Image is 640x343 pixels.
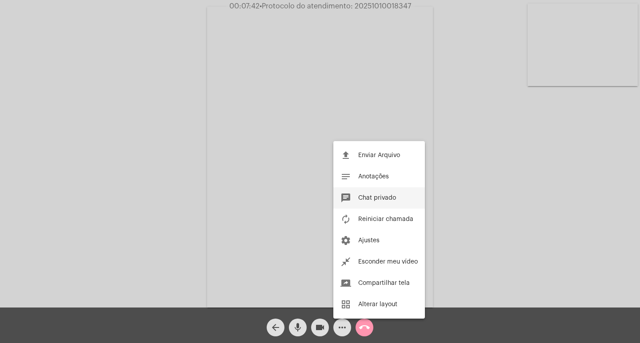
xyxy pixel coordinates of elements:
[358,280,410,286] span: Compartilhar tela
[358,173,389,180] span: Anotações
[340,256,351,267] mat-icon: close_fullscreen
[340,150,351,161] mat-icon: file_upload
[340,235,351,246] mat-icon: settings
[340,214,351,225] mat-icon: autorenew
[358,259,418,265] span: Esconder meu vídeo
[358,195,396,201] span: Chat privado
[358,216,413,222] span: Reiniciar chamada
[340,193,351,203] mat-icon: chat
[340,278,351,288] mat-icon: screen_share
[340,171,351,182] mat-icon: notes
[358,237,380,244] span: Ajustes
[358,152,400,158] span: Enviar Arquivo
[358,301,397,308] span: Alterar layout
[340,299,351,310] mat-icon: grid_view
